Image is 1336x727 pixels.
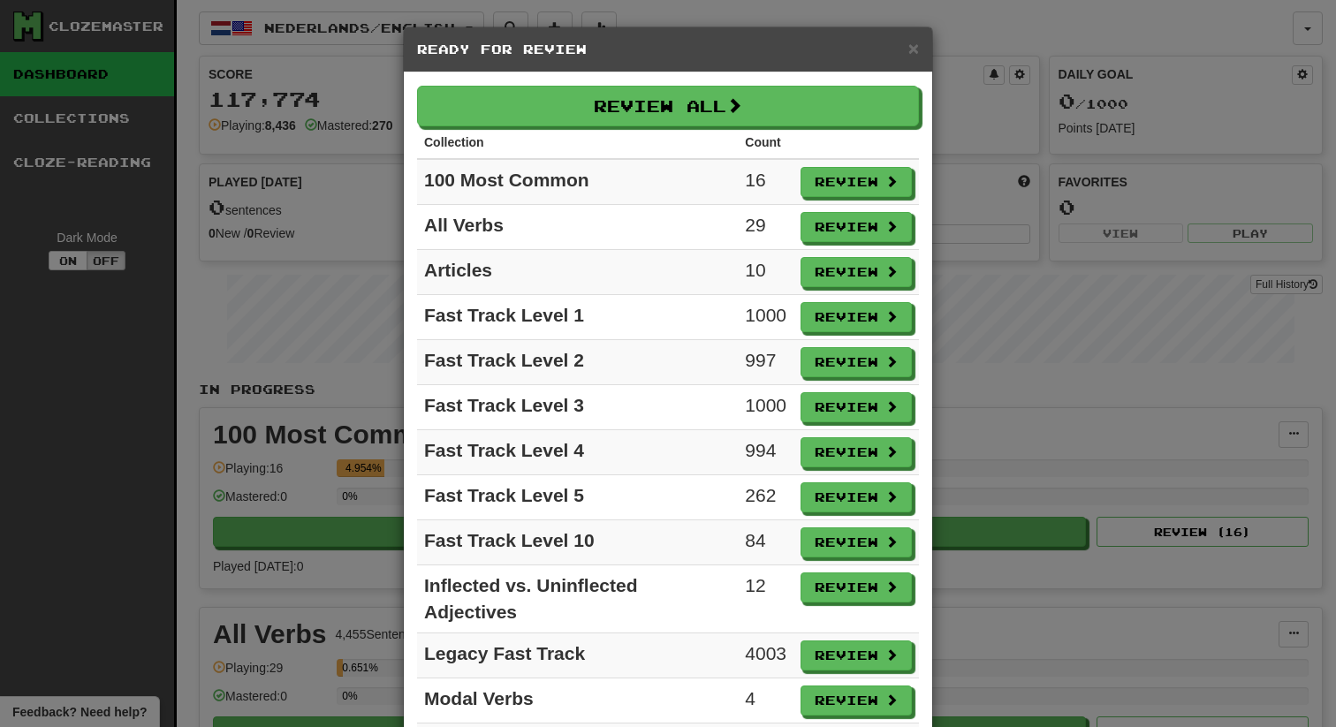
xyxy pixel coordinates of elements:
td: 29 [738,205,793,250]
td: 12 [738,565,793,633]
td: 10 [738,250,793,295]
button: Review [801,212,912,242]
td: Inflected vs. Uninflected Adjectives [417,565,738,633]
td: Fast Track Level 1 [417,295,738,340]
td: Fast Track Level 5 [417,475,738,520]
button: Review [801,437,912,467]
td: 262 [738,475,793,520]
button: Review [801,640,912,670]
td: Legacy Fast Track [417,633,738,678]
td: 994 [738,430,793,475]
th: Count [738,126,793,159]
button: Review [801,302,912,332]
td: Fast Track Level 4 [417,430,738,475]
button: Review [801,347,912,377]
th: Collection [417,126,738,159]
td: 997 [738,340,793,385]
td: Fast Track Level 2 [417,340,738,385]
td: Articles [417,250,738,295]
td: Modal Verbs [417,678,738,723]
button: Review [801,482,912,512]
td: All Verbs [417,205,738,250]
button: Close [908,39,919,57]
button: Review [801,392,912,422]
td: 1000 [738,295,793,340]
button: Review All [417,86,919,126]
span: × [908,38,919,58]
td: Fast Track Level 10 [417,520,738,565]
td: 84 [738,520,793,565]
td: Fast Track Level 3 [417,385,738,430]
h5: Ready for Review [417,41,919,58]
td: 4003 [738,633,793,678]
button: Review [801,572,912,602]
td: 16 [738,159,793,205]
button: Review [801,167,912,197]
td: 1000 [738,385,793,430]
button: Review [801,527,912,557]
button: Review [801,257,912,287]
td: 4 [738,678,793,723]
td: 100 Most Common [417,159,738,205]
button: Review [801,685,912,716]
